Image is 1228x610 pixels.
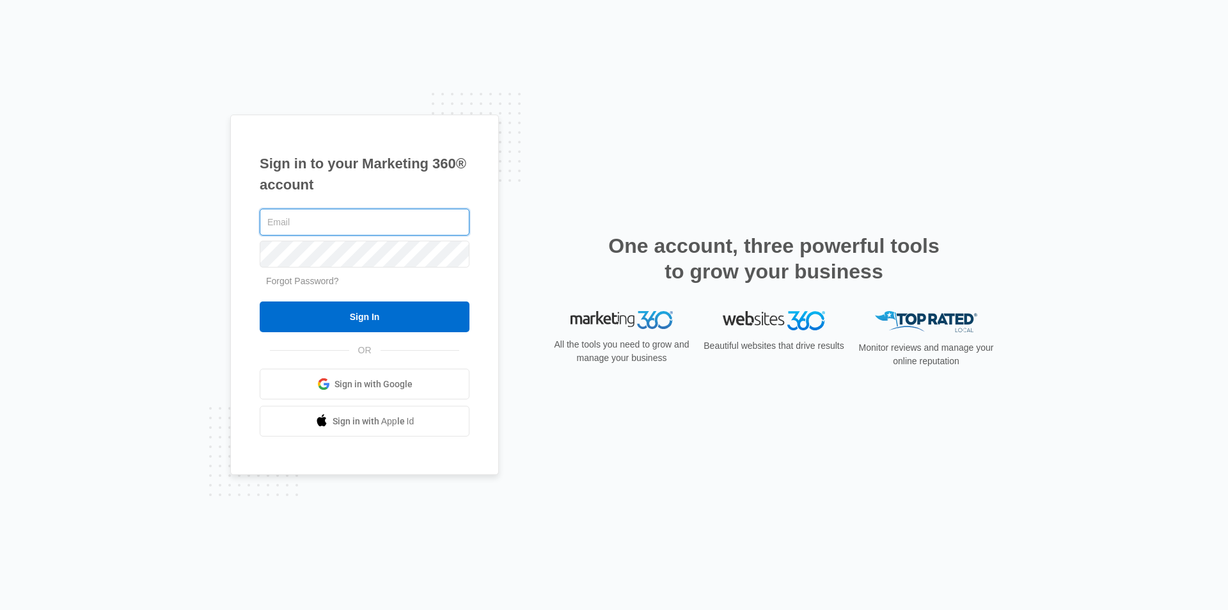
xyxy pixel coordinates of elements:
p: Beautiful websites that drive results [702,339,846,353]
a: Sign in with Google [260,369,469,399]
h2: One account, three powerful tools to grow your business [604,233,943,284]
a: Forgot Password? [266,276,339,286]
img: Top Rated Local [875,311,977,332]
img: Marketing 360 [571,311,673,329]
p: All the tools you need to grow and manage your business [550,338,693,365]
a: Sign in with Apple Id [260,406,469,437]
span: Sign in with Google [335,378,413,391]
input: Email [260,209,469,236]
h1: Sign in to your Marketing 360® account [260,153,469,195]
span: OR [349,344,381,357]
span: Sign in with Apple Id [333,415,414,428]
input: Sign In [260,301,469,332]
img: Websites 360 [723,311,825,330]
p: Monitor reviews and manage your online reputation [854,341,998,368]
